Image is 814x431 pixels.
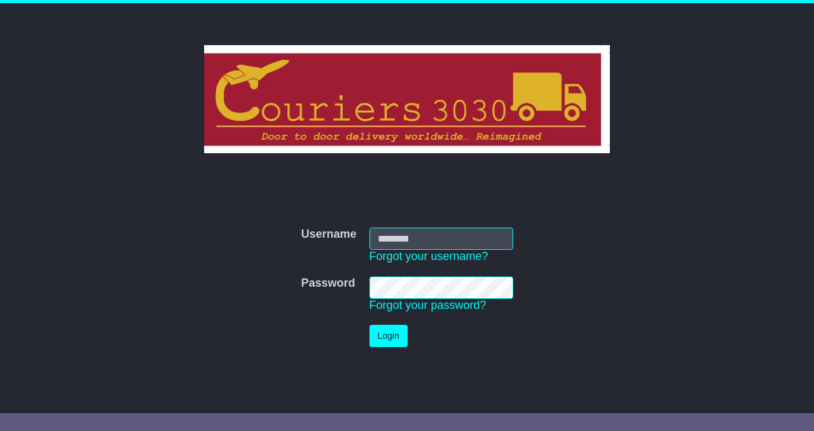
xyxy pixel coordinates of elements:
button: Login [369,325,408,347]
img: Couriers 3030 [204,45,610,153]
label: Password [301,277,355,291]
a: Forgot your password? [369,299,486,311]
label: Username [301,228,356,242]
a: Forgot your username? [369,250,488,263]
